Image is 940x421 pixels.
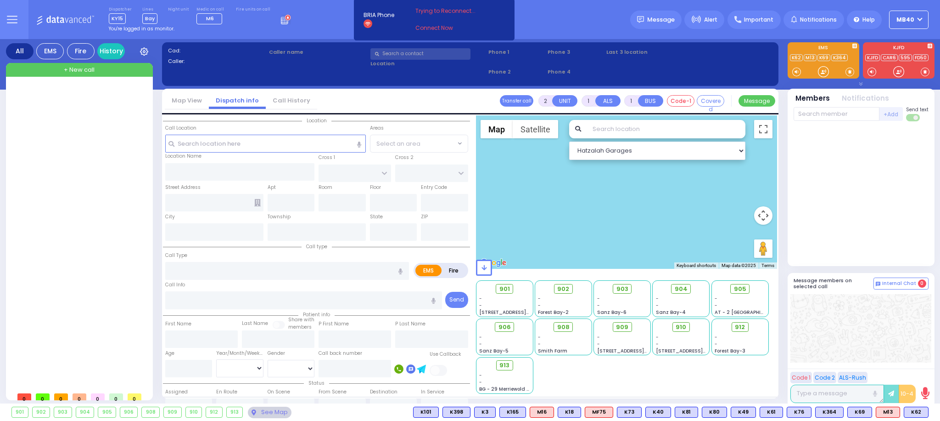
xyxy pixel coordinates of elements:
[538,302,541,309] span: -
[842,93,889,104] button: Notifications
[794,107,879,121] input: Search member
[442,407,470,418] div: K398
[702,407,727,418] div: K80
[415,7,488,15] span: Trying to Reconnect...
[17,393,31,400] span: 0
[421,213,428,221] label: ZIP
[109,393,123,400] span: 0
[715,341,717,347] span: -
[142,7,157,12] label: Lines
[595,95,621,107] button: ALS
[165,350,174,357] label: Age
[54,407,72,417] div: 903
[76,407,94,417] div: 904
[165,96,209,105] a: Map View
[862,16,875,24] span: Help
[36,43,64,59] div: EMS
[302,243,332,250] span: Call type
[715,347,745,354] span: Forest Bay-3
[656,309,686,316] span: Sanz Bay-4
[479,372,482,379] span: -
[474,407,496,418] div: K3
[479,341,482,347] span: -
[530,407,554,418] div: ALS
[421,184,447,191] label: Entry Code
[881,54,898,61] a: CAR6
[667,95,694,107] button: Code-1
[395,154,414,161] label: Cross 2
[675,407,698,418] div: BLS
[498,323,511,332] span: 906
[538,309,569,316] span: Forest Bay-2
[33,407,50,417] div: 902
[499,284,510,294] span: 901
[787,407,811,418] div: BLS
[847,407,872,418] div: K69
[656,334,659,341] span: -
[787,407,811,418] div: K76
[109,13,126,24] span: KY15
[606,48,689,56] label: Last 3 location
[445,292,468,308] button: Send
[500,95,533,107] button: Transfer call
[304,380,329,387] span: Status
[597,341,600,347] span: -
[815,407,844,418] div: K364
[421,388,444,396] label: In Service
[302,117,331,124] span: Location
[656,347,743,354] span: [STREET_ADDRESS][PERSON_NAME]
[899,54,912,61] a: 595
[817,54,830,61] a: K69
[370,60,486,68] label: Location
[142,407,159,417] div: 908
[597,302,600,309] span: -
[254,199,261,206] span: Other building occupants
[370,213,383,221] label: State
[675,407,698,418] div: K81
[702,407,727,418] div: BLS
[64,65,95,74] span: + New call
[754,206,772,225] button: Map camera controls
[876,282,880,286] img: comment-alt.png
[269,48,367,56] label: Caller name
[587,120,745,138] input: Search location
[847,407,872,418] div: BLS
[36,14,97,25] img: Logo
[319,184,332,191] label: Room
[206,15,214,22] span: M6
[918,279,926,288] span: 0
[54,393,68,400] span: 0
[760,407,783,418] div: BLS
[889,11,929,29] button: MB40
[196,7,225,12] label: Medic on call
[865,54,880,61] a: KJFD
[499,361,509,370] span: 913
[288,316,314,323] small: Share with
[734,284,746,294] span: 905
[73,393,86,400] span: 0
[530,407,554,418] div: M16
[36,393,50,400] span: 0
[242,320,268,327] label: Last Name
[838,372,867,383] button: ALS-Rush
[479,302,482,309] span: -
[794,278,873,290] h5: Message members on selected call
[637,16,644,23] img: message.svg
[715,309,783,316] span: AT - 2 [GEOGRAPHIC_DATA]
[904,407,929,418] div: K62
[788,46,859,52] label: EMS
[67,43,95,59] div: Fire
[715,302,717,309] span: -
[616,323,628,332] span: 909
[744,16,773,24] span: Important
[676,323,686,332] span: 910
[479,309,566,316] span: [STREET_ADDRESS][PERSON_NAME]
[165,125,196,132] label: Call Location
[538,334,541,341] span: -
[268,184,276,191] label: Apt
[109,25,174,32] span: You're logged in as monitor.
[585,407,613,418] div: MF75
[499,407,526,418] div: K165
[227,407,243,417] div: 913
[795,93,830,104] button: Members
